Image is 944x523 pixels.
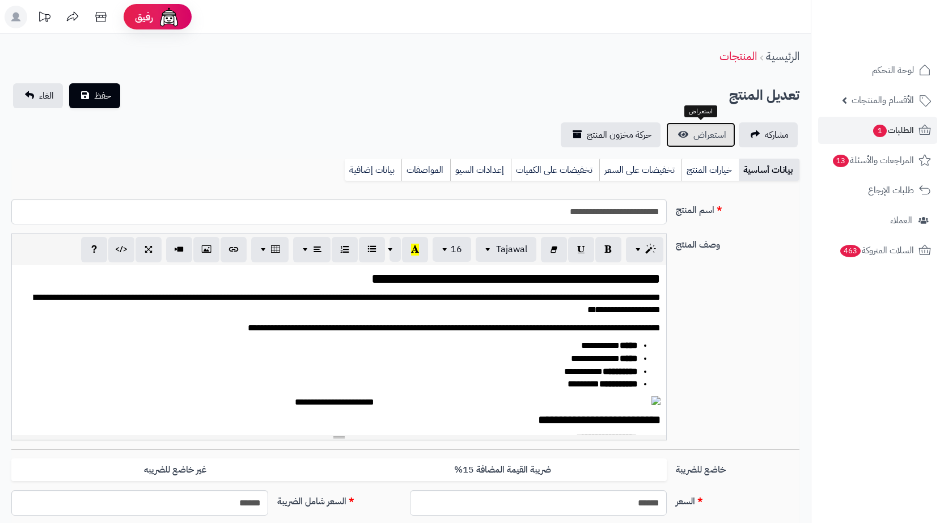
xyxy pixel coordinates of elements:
label: خاضع للضريبة [671,458,804,477]
a: الغاء [13,83,63,108]
a: المراجعات والأسئلة13 [818,147,937,174]
span: استعراض [693,128,726,142]
a: الرئيسية [766,48,799,65]
img: logo-2.png [867,29,933,53]
span: حفظ [94,89,111,103]
span: 1 [873,125,887,137]
label: وصف المنتج [671,233,804,252]
a: تخفيضات على السعر [599,159,681,181]
span: رفيق [135,10,153,24]
a: حركة مخزون المنتج [561,122,661,147]
span: العملاء [890,212,912,228]
a: تحديثات المنصة [30,6,58,31]
label: غير خاضع للضريبه [11,458,339,482]
a: بيانات أساسية [739,159,799,181]
a: إعدادات السيو [450,159,511,181]
span: الطلبات [872,122,914,138]
span: الأقسام والمنتجات [852,92,914,108]
span: 16 [451,243,462,256]
a: المواصفات [401,159,450,181]
button: حفظ [69,83,120,108]
label: السعر شامل الضريبة [273,490,405,508]
span: طلبات الإرجاع [868,182,914,198]
span: مشاركه [765,128,789,142]
a: مشاركه [739,122,798,147]
span: حركة مخزون المنتج [587,128,651,142]
a: استعراض [666,122,735,147]
label: ضريبة القيمة المضافة 15% [339,458,667,482]
span: السلات المتروكة [839,243,914,258]
button: Tajawal [476,237,536,262]
label: اسم المنتج [671,199,804,217]
a: بيانات إضافية [345,159,401,181]
a: الطلبات1 [818,117,937,144]
label: السعر [671,490,804,508]
span: Tajawal [496,243,527,256]
a: المنتجات [719,48,757,65]
div: استعراض [684,105,717,118]
a: طلبات الإرجاع [818,177,937,204]
a: السلات المتروكة463 [818,237,937,264]
a: تخفيضات على الكميات [511,159,599,181]
button: 16 [433,237,471,262]
span: 463 [840,245,861,257]
a: العملاء [818,207,937,234]
span: 13 [833,155,849,167]
span: لوحة التحكم [872,62,914,78]
img: ai-face.png [158,6,180,28]
span: المراجعات والأسئلة [832,152,914,168]
a: خيارات المنتج [681,159,739,181]
a: لوحة التحكم [818,57,937,84]
h2: تعديل المنتج [729,84,799,107]
span: الغاء [39,89,54,103]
